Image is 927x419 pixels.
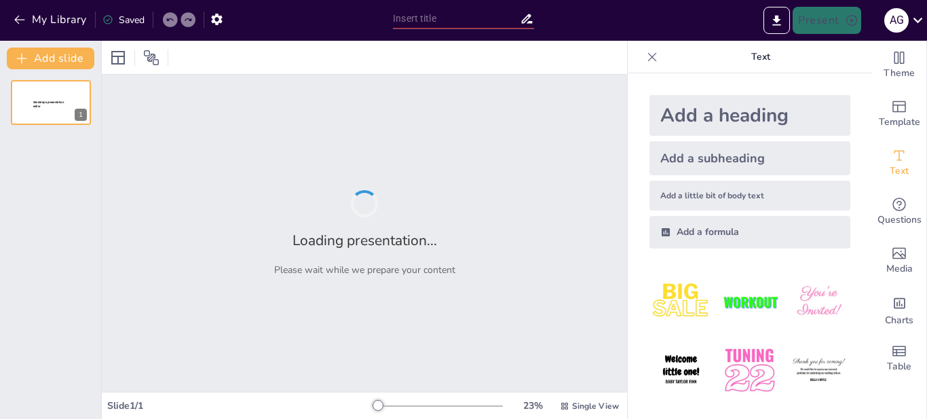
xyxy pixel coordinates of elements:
span: Charts [885,313,913,328]
div: Add a subheading [649,141,850,175]
span: Single View [572,401,619,412]
p: Text [663,41,858,73]
img: 2.jpeg [718,270,781,333]
div: Add a formula [649,216,850,249]
input: Insert title [393,9,520,29]
div: Slide 1 / 1 [107,399,373,412]
span: Questions [877,213,922,227]
span: Media [886,261,913,276]
img: 1.jpeg [649,270,713,333]
button: Export to PowerPoint [763,7,790,34]
span: Theme [884,66,915,81]
div: Add a table [872,334,926,383]
button: Add slide [7,48,94,69]
button: Present [793,7,860,34]
div: Get real-time input from your audience [872,187,926,236]
div: Layout [107,47,129,69]
div: A G [884,8,909,33]
div: Add images, graphics, shapes or video [872,236,926,285]
div: Add a heading [649,95,850,136]
span: Sendsteps presentation editor [33,101,64,108]
button: A G [884,7,909,34]
img: 6.jpeg [787,339,850,402]
div: 23 % [516,399,549,412]
div: Saved [102,14,145,26]
span: Position [143,50,159,66]
img: 4.jpeg [649,339,713,402]
div: 1 [75,109,87,121]
div: Add charts and graphs [872,285,926,334]
img: 3.jpeg [787,270,850,333]
div: Add text boxes [872,139,926,187]
div: Add ready made slides [872,90,926,139]
span: Text [890,164,909,179]
p: Please wait while we prepare your content [274,263,455,276]
span: Table [887,359,911,374]
div: 1 [11,80,91,125]
img: 5.jpeg [718,339,781,402]
button: My Library [10,9,92,31]
div: Add a little bit of body text [649,181,850,211]
span: Template [879,115,920,130]
h2: Loading presentation... [292,231,437,250]
div: Change the overall theme [872,41,926,90]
